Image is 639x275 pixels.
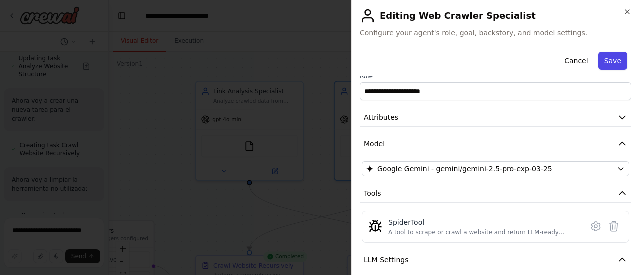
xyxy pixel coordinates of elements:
button: Model [360,135,631,153]
div: SpiderTool [388,217,577,227]
label: Role [360,72,631,80]
button: Delete tool [605,217,623,235]
span: Configure your agent's role, goal, backstory, and model settings. [360,28,631,38]
div: A tool to scrape or crawl a website and return LLM-ready content. [388,228,577,236]
button: Configure tool [587,217,605,235]
button: Tools [360,184,631,203]
span: LLM Settings [364,255,409,265]
h2: Editing Web Crawler Specialist [360,8,631,24]
button: LLM Settings [360,251,631,269]
button: Google Gemini - gemini/gemini-2.5-pro-exp-03-25 [362,161,629,176]
img: SpiderTool [368,219,382,233]
span: Google Gemini - gemini/gemini-2.5-pro-exp-03-25 [377,164,552,174]
span: Tools [364,188,381,198]
button: Cancel [558,52,594,70]
button: Attributes [360,108,631,127]
button: Save [598,52,627,70]
span: Attributes [364,112,398,122]
span: Model [364,139,385,149]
